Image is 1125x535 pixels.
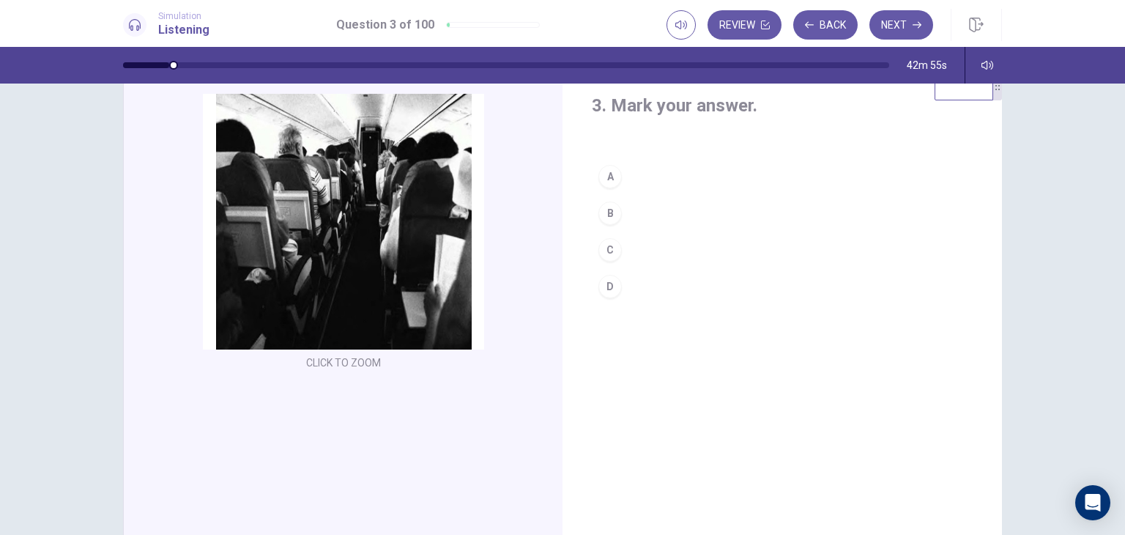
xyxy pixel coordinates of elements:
[598,165,622,188] div: A
[592,268,973,305] button: D
[598,238,622,262] div: C
[1075,485,1110,520] div: Open Intercom Messenger
[598,275,622,298] div: D
[592,232,973,268] button: C
[158,11,209,21] span: Simulation
[793,10,858,40] button: Back
[708,10,781,40] button: Review
[598,202,622,225] div: B
[592,195,973,232] button: B
[336,16,434,34] h1: Question 3 of 100
[592,94,973,117] h4: 3. Mark your answer.
[907,59,947,71] span: 42m 55s
[592,158,973,195] button: A
[158,21,209,39] h1: Listening
[869,10,933,40] button: Next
